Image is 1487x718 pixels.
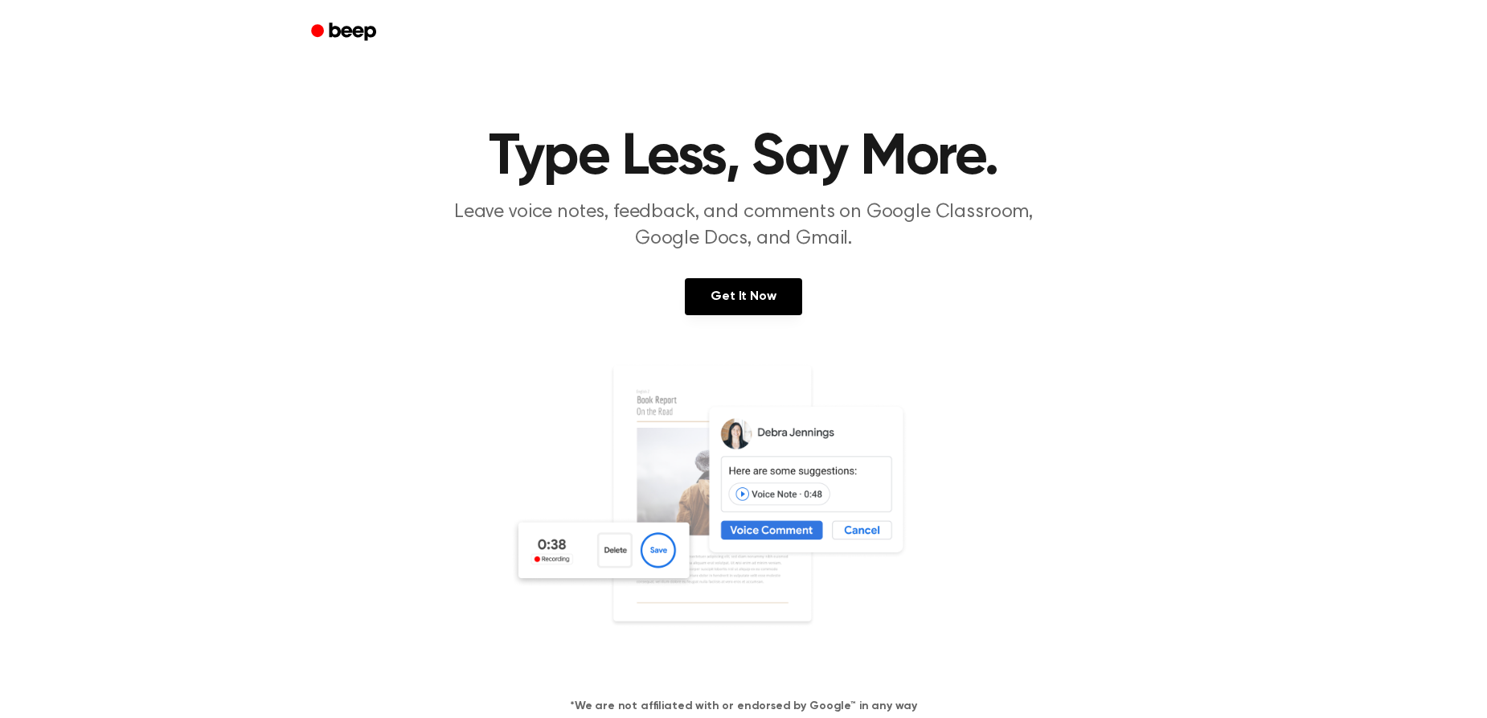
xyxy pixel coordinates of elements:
p: Leave voice notes, feedback, and comments on Google Classroom, Google Docs, and Gmail. [435,199,1052,252]
img: Voice Comments on Docs and Recording Widget [510,363,977,672]
a: Get It Now [685,278,801,315]
h4: *We are not affiliated with or endorsed by Google™ in any way [19,698,1468,715]
h1: Type Less, Say More. [332,129,1155,187]
a: Beep [300,17,391,48]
